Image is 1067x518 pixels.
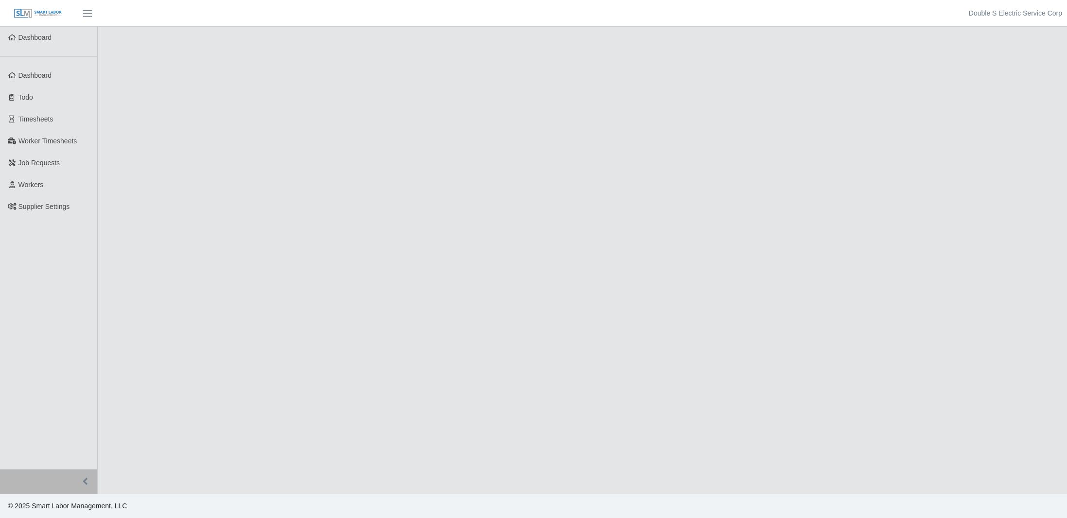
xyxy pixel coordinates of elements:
[18,34,52,41] span: Dashboard
[969,8,1062,18] a: Double S Electric Service Corp
[18,93,33,101] span: Todo
[18,181,44,189] span: Workers
[14,8,62,19] img: SLM Logo
[8,502,127,510] span: © 2025 Smart Labor Management, LLC
[18,137,77,145] span: Worker Timesheets
[18,159,60,167] span: Job Requests
[18,115,53,123] span: Timesheets
[18,203,70,210] span: Supplier Settings
[18,71,52,79] span: Dashboard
